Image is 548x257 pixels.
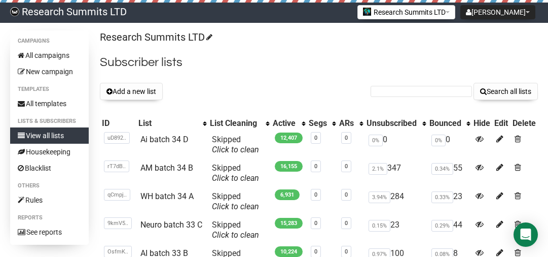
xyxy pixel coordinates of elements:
span: 2.1% [369,163,387,175]
th: Edit: No sort applied, sorting is disabled [492,116,510,131]
div: Delete [513,118,536,128]
a: Click to clean [212,145,259,154]
a: 0 [345,220,348,227]
th: Active: No sort applied, activate to apply an ascending sort [271,116,307,131]
a: Neuro batch 33 C [140,220,202,230]
a: Research Summits LTD [100,31,211,43]
a: 0 [314,220,317,227]
button: Research Summits LTD [357,5,455,19]
div: Bounced [429,118,462,128]
td: 44 [427,216,472,244]
span: rT7dB.. [104,160,129,172]
td: 0 [364,131,427,159]
a: 0 [345,248,348,255]
th: Unsubscribed: No sort applied, activate to apply an ascending sort [364,116,427,131]
li: Lists & subscribers [10,115,89,127]
div: Unsubscribed [367,118,417,128]
th: List Cleaning: No sort applied, activate to apply an ascending sort [208,116,271,131]
a: 0 [314,248,317,255]
a: All campaigns [10,47,89,63]
span: Skipped [212,191,259,211]
a: 0 [314,163,317,170]
img: 2.jpg [363,8,371,16]
a: WH batch 34 A [140,191,194,201]
button: Search all lists [473,83,538,100]
th: Hide: No sort applied, sorting is disabled [471,116,492,131]
a: 0 [314,191,317,198]
td: 55 [427,159,472,187]
span: 0.33% [431,191,453,203]
a: Rules [10,192,89,208]
span: 3.94% [369,191,390,203]
li: Campaigns [10,35,89,47]
div: List Cleaning [210,118,261,128]
div: ARs [339,118,354,128]
span: 6,931 [275,189,300,200]
th: List: No sort applied, activate to apply an ascending sort [136,116,208,131]
a: Click to clean [212,202,259,211]
td: 284 [364,187,427,216]
span: 10,224 [275,246,303,257]
th: ID: No sort applied, sorting is disabled [100,116,136,131]
td: 347 [364,159,427,187]
div: ID [102,118,134,128]
div: Segs [309,118,327,128]
div: Open Intercom Messenger [514,222,538,247]
th: Bounced: No sort applied, activate to apply an ascending sort [427,116,472,131]
a: Blacklist [10,160,89,176]
th: ARs: No sort applied, activate to apply an ascending sort [337,116,364,131]
div: Hide [473,118,490,128]
span: 0.34% [431,163,453,175]
a: 0 [345,135,348,141]
td: 23 [427,187,472,216]
li: Templates [10,83,89,95]
div: Edit [494,118,508,128]
a: Housekeeping [10,144,89,160]
li: Others [10,180,89,192]
button: Add a new list [100,83,163,100]
span: 16,155 [275,161,303,172]
span: 9kmV5.. [104,217,132,229]
a: 0 [345,191,348,198]
a: 0 [314,135,317,141]
a: View all lists [10,127,89,144]
span: 0% [431,135,446,146]
span: Skipped [212,135,259,154]
li: Reports [10,212,89,224]
span: Skipped [212,163,259,183]
span: 0% [369,135,383,146]
span: uD892.. [104,132,130,144]
a: New campaign [10,63,89,80]
span: Skipped [212,220,259,240]
td: 0 [427,131,472,159]
span: 0.29% [431,220,453,232]
th: Delete: No sort applied, sorting is disabled [510,116,538,131]
a: 0 [345,163,348,170]
a: AM batch 34 B [140,163,193,173]
span: 0.15% [369,220,390,232]
button: [PERSON_NAME] [460,5,535,19]
a: Click to clean [212,230,259,240]
a: Click to clean [212,173,259,183]
span: 12,407 [275,133,303,143]
span: qCmpj.. [104,189,130,201]
a: Ai batch 34 D [140,135,189,144]
h2: Subscriber lists [100,53,538,72]
div: Active [273,118,297,128]
a: All templates [10,95,89,112]
td: 23 [364,216,427,244]
a: See reports [10,224,89,240]
img: bccbfd5974049ef095ce3c15df0eef5a [10,7,19,16]
div: List [138,118,198,128]
th: Segs: No sort applied, activate to apply an ascending sort [307,116,337,131]
span: 15,283 [275,218,303,229]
